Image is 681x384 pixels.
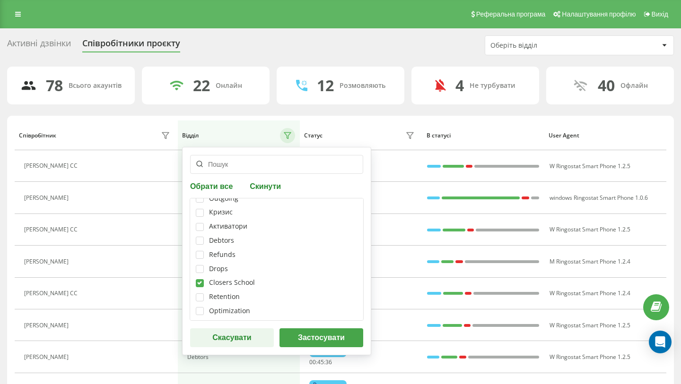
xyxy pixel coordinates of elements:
div: Офлайн [620,82,648,90]
span: Налаштування профілю [562,10,636,18]
span: M Ringostat Smart Phone 1.2.4 [550,257,630,265]
div: 78 [46,77,63,94]
div: [PERSON_NAME] [24,195,71,201]
div: Оберіть відділ [490,42,603,50]
div: Drops [209,265,228,273]
div: 22 [193,77,210,94]
button: Скасувати [190,328,274,347]
span: W Ringostat Smart Phone 1.2.4 [550,289,630,297]
div: [PERSON_NAME] [24,322,71,329]
div: Співробітник [19,132,56,139]
div: Розмовляють [340,82,385,90]
div: Outgoing [209,195,238,203]
div: Debtors [209,237,234,245]
div: Кризис [209,208,233,216]
div: Closers School [209,279,255,287]
div: Не турбувати [470,82,515,90]
div: Онлайн [216,82,242,90]
span: windows Ringostat Smart Phone 1.0.6 [550,194,648,202]
span: W Ringostat Smart Phone 1.2.5 [550,162,630,170]
div: Співробітники проєкту [82,38,180,53]
div: [PERSON_NAME] CC [24,162,80,169]
div: Refunds [209,251,236,259]
span: 36 [325,358,332,366]
span: W Ringostat Smart Phone 1.2.5 [550,353,630,361]
div: [PERSON_NAME] CC [24,226,80,233]
span: Реферальна програма [476,10,546,18]
span: 45 [317,358,324,366]
div: [PERSON_NAME] [24,258,71,265]
div: [PERSON_NAME] CC [24,290,80,297]
div: В статусі [427,132,540,139]
div: Відділ [182,132,199,139]
div: User Agent [549,132,662,139]
div: Статус [304,132,323,139]
span: W Ringostat Smart Phone 1.2.5 [550,321,630,329]
button: Обрати все [190,181,236,190]
div: Open Intercom Messenger [649,331,672,353]
div: Активатори [209,222,247,230]
span: Вихід [652,10,668,18]
button: Скинути [247,181,284,190]
div: Optimization [209,307,250,315]
div: Всього акаунтів [69,82,122,90]
span: W Ringostat Smart Phone 1.2.5 [550,225,630,233]
div: Debtors [187,354,295,360]
div: Активні дзвінки [7,38,71,53]
div: 12 [317,77,334,94]
input: Пошук [190,155,363,174]
span: 00 [309,358,316,366]
div: 40 [598,77,615,94]
div: : : [309,359,332,366]
div: 4 [455,77,464,94]
button: Застосувати [279,328,363,347]
div: [PERSON_NAME] [24,354,71,360]
div: Retention [209,293,240,301]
